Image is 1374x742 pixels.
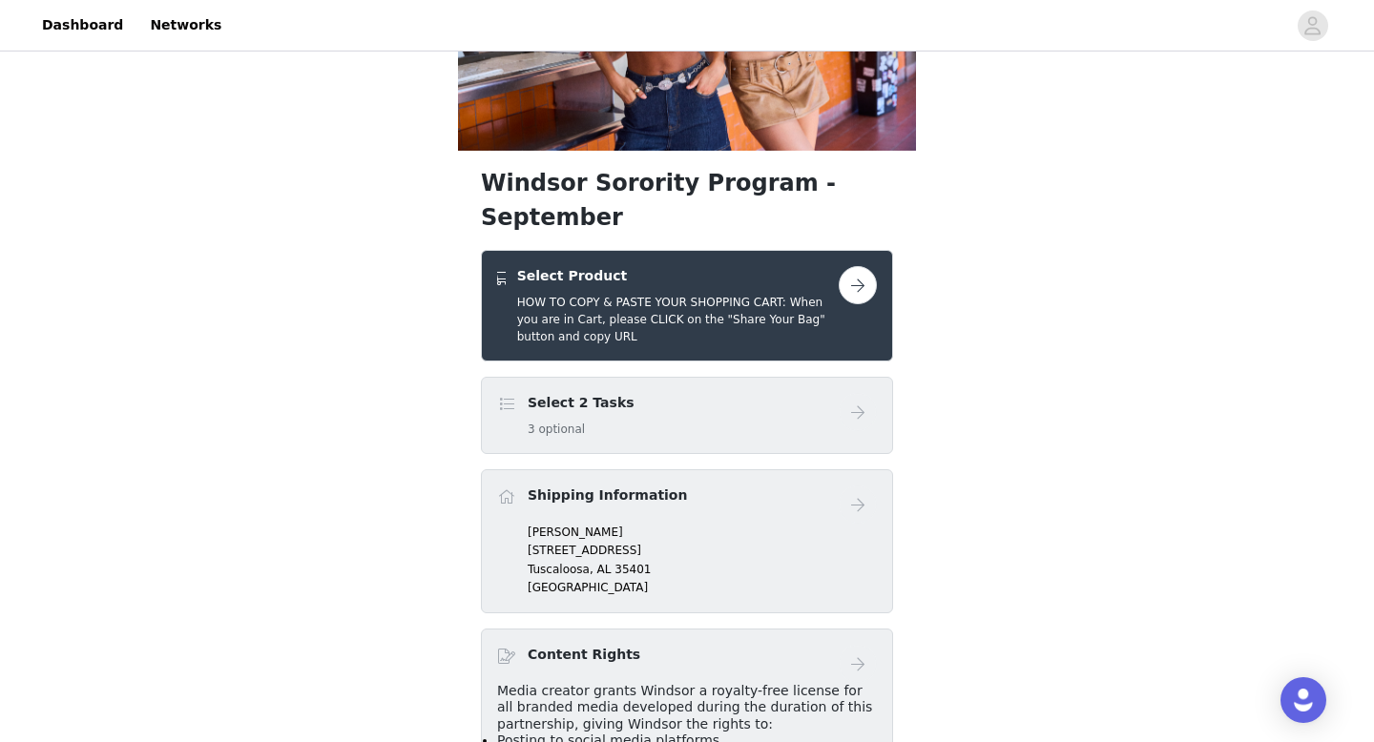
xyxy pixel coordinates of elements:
h5: HOW TO COPY & PASTE YOUR SHOPPING CART: When you are in Cart, please CLICK on the "Share Your Bag... [517,294,839,345]
div: Open Intercom Messenger [1280,677,1326,723]
p: [STREET_ADDRESS] [528,542,877,559]
span: 35401 [614,563,651,576]
div: Select 2 Tasks [481,377,893,454]
div: avatar [1303,10,1322,41]
h5: 3 optional [528,421,635,438]
h4: Select 2 Tasks [528,393,635,413]
span: AL [597,563,612,576]
p: [GEOGRAPHIC_DATA] [528,579,877,596]
p: [PERSON_NAME] [528,524,877,541]
span: Tuscaloosa, [528,563,593,576]
a: Networks [138,4,233,47]
h4: Content Rights [528,645,640,665]
div: Shipping Information [481,469,893,613]
div: Select Product [481,250,893,361]
span: Media creator grants Windsor a royalty-free license for all branded media developed during the du... [497,683,872,732]
h4: Shipping Information [528,485,687,505]
h1: Windsor Sorority Program - September [481,166,893,235]
h4: Select Product [517,266,839,286]
a: Dashboard [31,4,135,47]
